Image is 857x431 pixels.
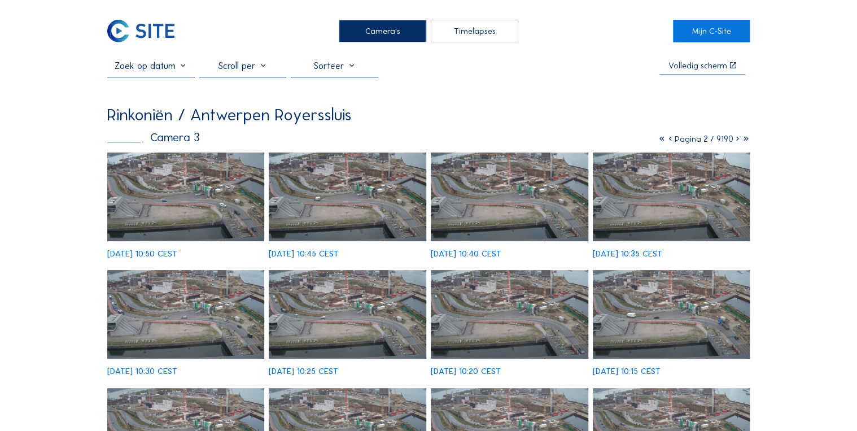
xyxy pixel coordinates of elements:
div: Timelapses [431,20,518,42]
div: [DATE] 10:20 CEST [431,367,501,376]
div: [DATE] 10:30 CEST [107,367,177,376]
img: image_53815736 [269,270,426,359]
img: image_53816289 [269,153,426,241]
img: C-SITE Logo [107,20,174,42]
img: image_53815960 [593,153,750,241]
img: image_53815800 [107,270,265,359]
img: image_53816353 [107,153,265,241]
img: image_53815420 [593,270,750,359]
div: Volledig scherm [668,62,727,70]
div: [DATE] 10:45 CEST [269,250,339,258]
input: Zoek op datum 󰅀 [107,60,195,71]
div: Camera 3 [107,132,200,143]
img: image_53815570 [431,270,588,359]
span: Pagina 2 / 9190 [674,134,733,144]
div: [DATE] 10:40 CEST [431,250,501,258]
div: Camera's [339,20,426,42]
a: C-SITE Logo [107,20,185,42]
div: Rinkoniën / Antwerpen Royerssluis [107,107,352,124]
div: [DATE] 10:25 CEST [269,367,338,376]
img: image_53816113 [431,153,588,241]
div: [DATE] 10:15 CEST [593,367,661,376]
a: Mijn C-Site [673,20,750,42]
div: [DATE] 10:35 CEST [593,250,662,258]
div: [DATE] 10:50 CEST [107,250,177,258]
